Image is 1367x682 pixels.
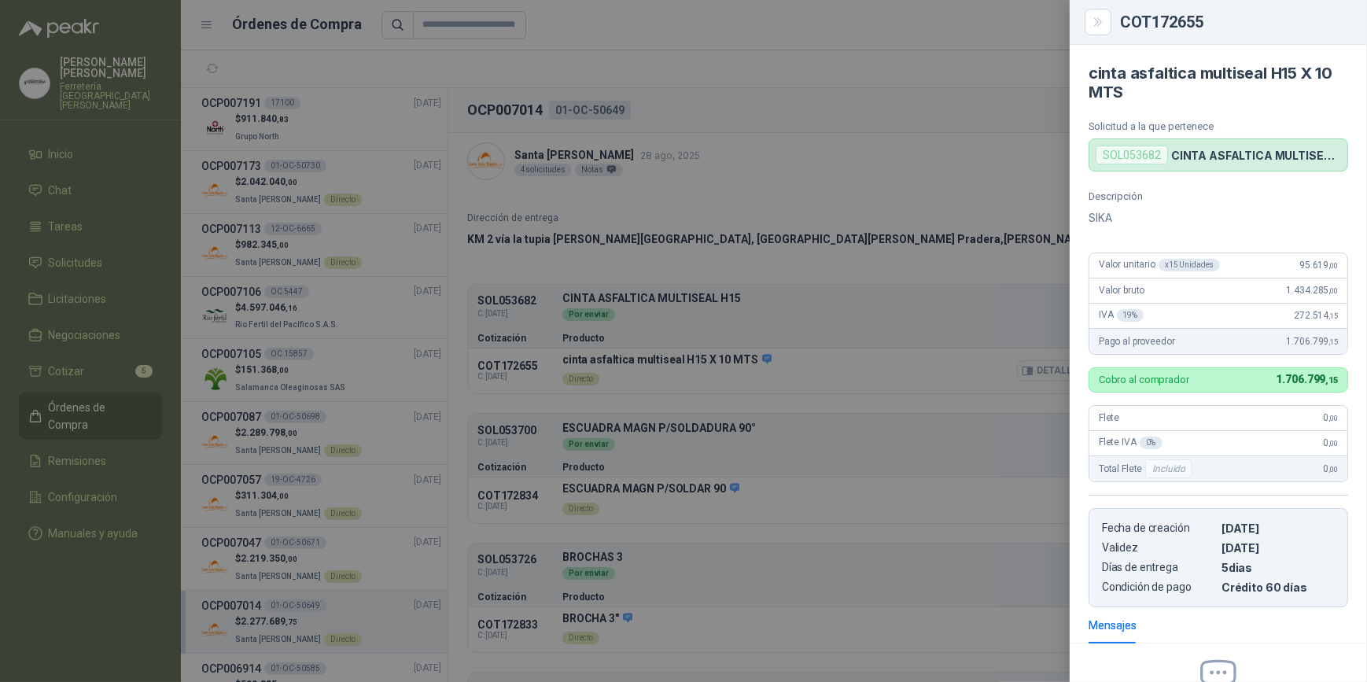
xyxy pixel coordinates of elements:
[1221,561,1335,574] p: 5 dias
[1089,120,1348,132] p: Solicitud a la que pertenece
[1099,259,1220,271] span: Valor unitario
[1324,463,1338,474] span: 0
[1221,522,1335,535] p: [DATE]
[1102,522,1215,535] p: Fecha de creación
[1287,336,1338,347] span: 1.706.799
[1099,285,1144,296] span: Valor bruto
[1117,309,1144,322] div: 19 %
[1328,439,1338,448] span: ,00
[1221,541,1335,555] p: [DATE]
[1096,146,1168,164] div: SOL053682
[1328,286,1338,295] span: ,00
[1328,414,1338,422] span: ,00
[1140,437,1163,449] div: 0 %
[1328,261,1338,270] span: ,00
[1089,617,1137,634] div: Mensajes
[1325,375,1338,385] span: ,15
[1328,312,1338,320] span: ,15
[1171,149,1341,162] p: CINTA ASFALTICA MULTISEAL H15
[1159,259,1220,271] div: x 15 Unidades
[1277,373,1338,385] span: 1.706.799
[1102,581,1215,594] p: Condición de pago
[1099,412,1119,423] span: Flete
[1089,13,1107,31] button: Close
[1145,459,1192,478] div: Incluido
[1102,541,1215,555] p: Validez
[1099,459,1196,478] span: Total Flete
[1324,412,1338,423] span: 0
[1099,309,1144,322] span: IVA
[1099,374,1189,385] p: Cobro al comprador
[1294,310,1338,321] span: 272.514
[1089,64,1348,101] h4: cinta asfaltica multiseal H15 X 10 MTS
[1328,337,1338,346] span: ,15
[1089,208,1348,227] p: SIKA
[1328,465,1338,474] span: ,00
[1089,190,1348,202] p: Descripción
[1099,437,1163,449] span: Flete IVA
[1299,260,1338,271] span: 95.619
[1287,285,1338,296] span: 1.434.285
[1324,437,1338,448] span: 0
[1102,561,1215,574] p: Días de entrega
[1099,336,1175,347] span: Pago al proveedor
[1120,14,1348,30] div: COT172655
[1221,581,1335,594] p: Crédito 60 días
